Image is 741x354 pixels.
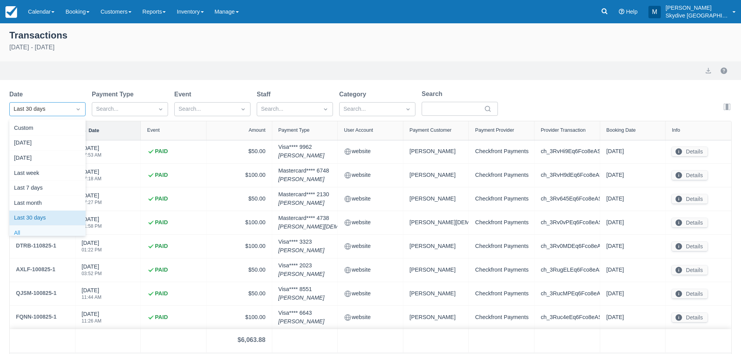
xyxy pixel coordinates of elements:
[410,288,462,299] div: [PERSON_NAME]
[475,288,528,299] div: Checkfront Payments
[344,127,373,133] div: User Account
[249,127,265,133] div: Amount
[606,217,659,228] div: [DATE]
[606,170,659,181] div: [DATE]
[155,289,168,298] strong: PAID
[9,151,86,166] div: [DATE]
[344,312,397,323] div: website
[666,4,728,12] p: [PERSON_NAME]
[626,9,638,15] span: Help
[672,242,708,251] button: Details
[82,286,102,304] div: [DATE]
[541,312,594,323] div: ch_3Ruc4eEq6Fco8eAS1MW54POe
[541,288,594,299] div: ch_3RucMPEq6Fco8eAS1jsYl73z
[279,167,329,183] div: Mastercard **** 6748
[475,241,528,252] div: Checkfront Payments
[672,218,708,227] button: Details
[475,194,528,204] div: Checkfront Payments
[9,90,26,99] label: Date
[475,265,528,276] div: Checkfront Payments
[257,90,274,99] label: Staff
[606,241,659,252] div: [DATE]
[606,127,636,133] div: Booking Date
[279,270,324,279] em: [PERSON_NAME]
[16,265,55,276] a: AXLF-100825-1
[279,152,324,160] em: [PERSON_NAME]
[147,127,159,133] div: Event
[213,170,266,181] div: $100.00
[16,265,55,274] div: AXLF-100825-1
[82,192,102,209] div: [DATE]
[619,9,624,14] i: Help
[213,241,266,252] div: $100.00
[475,146,528,157] div: Checkfront Payments
[82,248,102,252] div: 01:22 PM
[475,217,528,228] div: Checkfront Payments
[410,170,462,181] div: [PERSON_NAME]
[541,127,586,133] div: Provider Transaction
[344,146,397,157] div: website
[279,127,310,133] div: Payment Type
[82,263,102,281] div: [DATE]
[9,136,86,151] div: [DATE]
[279,214,387,231] div: Mastercard **** 4738
[9,166,86,181] div: Last week
[344,217,397,228] div: website
[82,319,102,323] div: 11:26 AM
[82,153,102,157] div: 07:53 AM
[9,211,86,226] div: Last 30 days
[410,241,462,252] div: [PERSON_NAME]
[606,312,659,323] div: [DATE]
[410,265,462,276] div: [PERSON_NAME]
[9,196,86,211] div: Last month
[404,105,412,113] span: Dropdown icon
[14,105,67,113] div: Last 30 days
[9,226,86,241] div: All
[339,90,369,99] label: Category
[157,105,165,113] span: Dropdown icon
[82,200,102,205] div: 07:27 PM
[475,170,528,181] div: Checkfront Payments
[213,288,266,299] div: $50.00
[238,335,266,345] div: $6,063.88
[672,265,708,275] button: Details
[155,242,168,251] strong: PAID
[672,313,708,322] button: Details
[5,6,17,18] img: checkfront-main-nav-mini-logo.png
[279,175,329,184] em: [PERSON_NAME]
[16,312,56,321] div: FQNN-100825-1
[410,127,452,133] div: Payment Customer
[672,194,708,204] button: Details
[82,176,102,181] div: 07:18 AM
[322,105,329,113] span: Dropdown icon
[606,265,659,276] div: [DATE]
[82,295,102,300] div: 11:44 AM
[704,66,713,75] button: export
[344,288,397,299] div: website
[279,317,324,326] em: [PERSON_NAME]
[672,147,708,156] button: Details
[213,194,266,204] div: $50.00
[606,288,659,299] div: [DATE]
[74,105,82,113] span: Dropdown icon
[9,121,86,136] div: Custom
[410,194,462,204] div: [PERSON_NAME]
[475,127,514,133] div: Payment Provider
[279,190,329,207] div: Mastercard **** 2130
[279,223,387,231] em: [PERSON_NAME][DEMOGRAPHIC_DATA]
[155,313,168,322] strong: PAID
[16,312,56,323] a: FQNN-100825-1
[279,199,329,208] em: [PERSON_NAME]
[82,144,102,162] div: [DATE]
[213,265,266,276] div: $50.00
[82,271,102,276] div: 03:52 PM
[475,312,528,323] div: Checkfront Payments
[9,28,732,41] div: Transactions
[16,288,56,298] div: QJSM-100825-1
[279,246,324,255] em: [PERSON_NAME]
[666,12,728,19] p: Skydive [GEOGRAPHIC_DATA]
[82,224,102,228] div: 01:58 PM
[344,241,397,252] div: website
[541,194,594,204] div: ch_3Rv645Eq6Fco8eAS1U9ExBv9
[82,310,102,328] div: [DATE]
